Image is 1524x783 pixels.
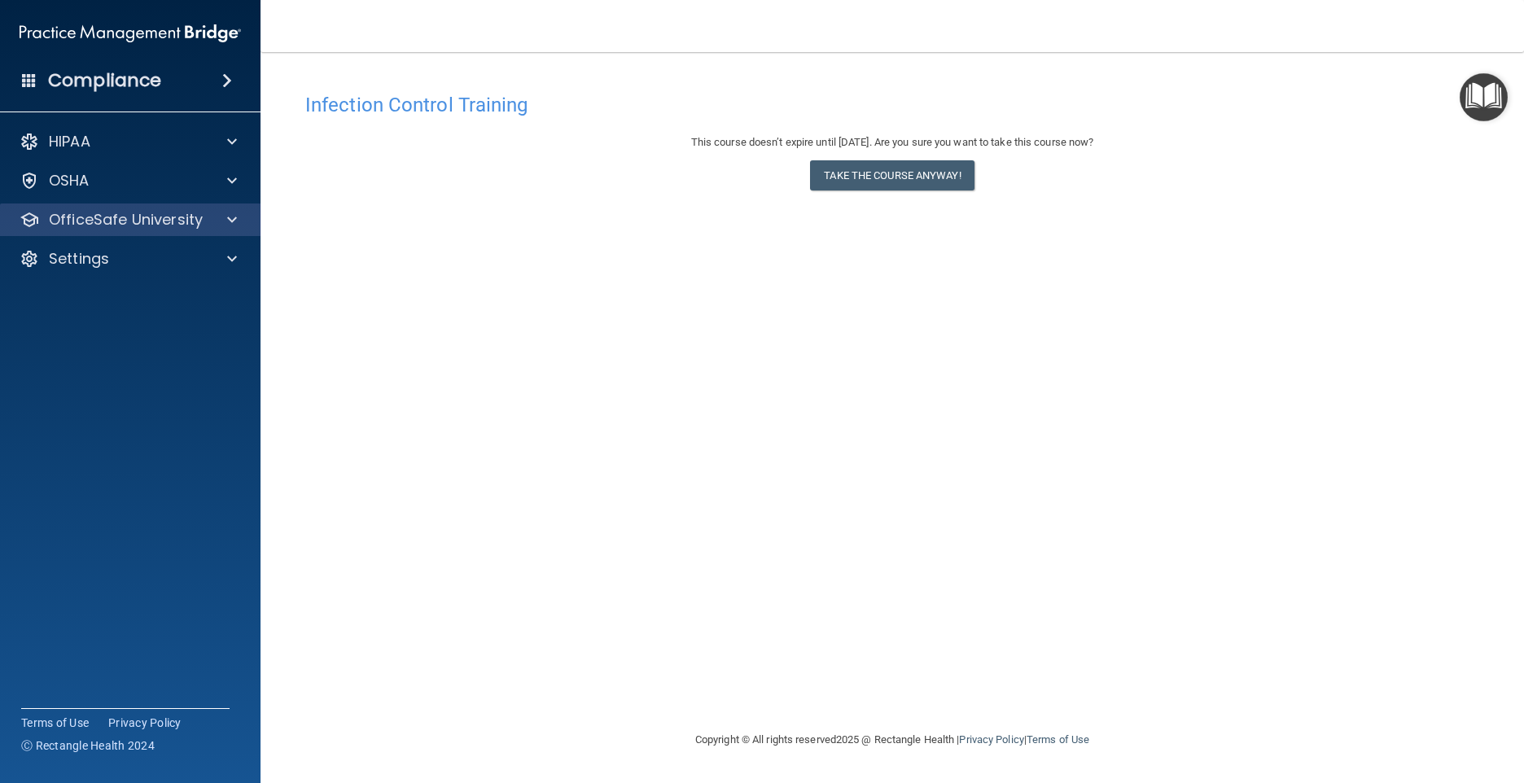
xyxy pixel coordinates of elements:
[305,94,1479,116] h4: Infection Control Training
[49,132,90,151] p: HIPAA
[1027,733,1089,746] a: Terms of Use
[108,715,182,731] a: Privacy Policy
[20,132,237,151] a: HIPAA
[21,715,89,731] a: Terms of Use
[20,171,237,190] a: OSHA
[20,210,237,230] a: OfficeSafe University
[305,133,1479,152] div: This course doesn’t expire until [DATE]. Are you sure you want to take this course now?
[810,160,974,190] button: Take the course anyway!
[1460,73,1508,121] button: Open Resource Center
[20,17,241,50] img: PMB logo
[21,737,155,754] span: Ⓒ Rectangle Health 2024
[48,69,161,92] h4: Compliance
[959,733,1023,746] a: Privacy Policy
[49,171,90,190] p: OSHA
[20,249,237,269] a: Settings
[49,210,203,230] p: OfficeSafe University
[1242,667,1504,733] iframe: Drift Widget Chat Controller
[595,714,1189,766] div: Copyright © All rights reserved 2025 @ Rectangle Health | |
[49,249,109,269] p: Settings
